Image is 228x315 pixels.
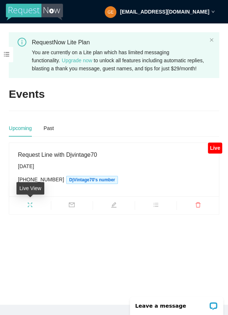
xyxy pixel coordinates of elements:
[177,202,219,210] span: delete
[125,292,228,315] iframe: LiveChat chat widget
[9,202,51,210] span: fullscreen
[105,6,116,18] img: 1fe5d526407af922113c824e46c4555e
[120,9,209,15] strong: [EMAIL_ADDRESS][DOMAIN_NAME]
[6,4,63,21] img: RequestNow
[208,142,222,153] div: Live
[51,202,93,210] span: mail
[9,87,45,102] h2: Events
[209,38,214,42] span: close
[93,202,135,210] span: edit
[18,38,26,47] span: info-circle
[209,38,214,42] button: close
[44,124,54,132] div: Past
[18,162,210,170] div: [DATE]
[135,202,177,210] span: bars
[18,175,210,184] div: [PHONE_NUMBER]
[32,38,206,47] div: RequestNow Lite Plan
[62,58,92,63] a: Upgrade now
[66,176,118,184] span: DjVintage70's number
[16,182,44,194] div: Live View
[18,150,210,159] div: Request Line with Djvintage70
[32,49,204,71] span: You are currently on a Lite plan which has limited messaging functionality. to unlock all feature...
[9,124,32,132] div: Upcoming
[211,10,215,14] span: down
